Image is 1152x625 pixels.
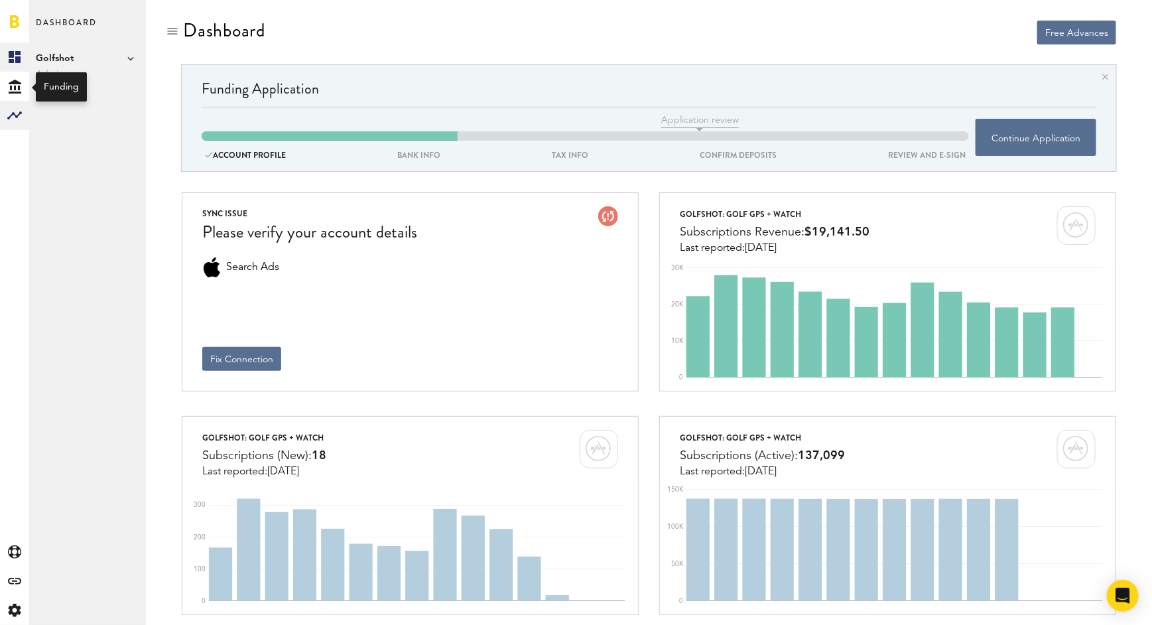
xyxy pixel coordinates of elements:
[745,466,777,477] span: [DATE]
[44,80,79,94] div: Funding
[202,466,326,478] div: Last reported:
[885,148,969,163] div: REVIEW AND E-SIGN
[671,265,684,271] text: 30K
[1057,430,1096,468] img: card-marketplace-itunes.svg
[679,598,683,604] text: 0
[202,221,417,244] div: Please verify your account details
[36,66,139,82] span: Admin
[696,148,780,163] div: confirm deposits
[745,243,777,253] span: [DATE]
[680,206,869,222] div: Golfshot: Golf GPS + Watch
[194,566,206,573] text: 100
[1107,580,1139,612] div: Open Intercom Messenger
[202,257,222,277] div: Search Ads
[202,206,417,221] div: SYNC ISSUE
[194,502,206,508] text: 300
[202,598,206,604] text: 0
[804,226,869,238] span: $19,141.50
[202,347,281,371] button: Fix Connection
[680,446,845,466] div: Subscriptions (Active):
[679,374,683,381] text: 0
[671,301,684,308] text: 20K
[1057,206,1096,245] img: card-marketplace-itunes.svg
[312,450,326,462] span: 18
[598,206,618,226] img: account-issue.svg
[1037,21,1116,44] button: Free Advances
[548,148,592,163] div: tax info
[267,466,299,477] span: [DATE]
[97,9,145,21] span: Support
[680,222,869,242] div: Subscriptions Revenue:
[36,15,97,42] span: Dashboard
[671,561,684,567] text: 50K
[36,50,139,66] span: Golfshot
[202,148,289,163] div: ACCOUNT PROFILE
[202,78,1096,107] div: Funding Application
[194,534,206,541] text: 200
[798,450,845,462] span: 137,099
[667,486,684,493] text: 150K
[580,430,618,468] img: card-marketplace-itunes.svg
[202,430,326,446] div: Golfshot: Golf GPS + Watch
[680,430,845,446] div: Golfshot: Golf GPS + Watch
[226,257,279,277] span: Search Ads
[680,466,845,478] div: Last reported:
[667,523,684,530] text: 100K
[661,113,739,128] span: Application review
[183,20,265,41] div: Dashboard
[394,148,444,163] div: BANK INFO
[671,338,684,344] text: 10K
[976,119,1096,156] button: Continue Application
[680,242,869,254] div: Last reported:
[202,446,326,466] div: Subscriptions (New):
